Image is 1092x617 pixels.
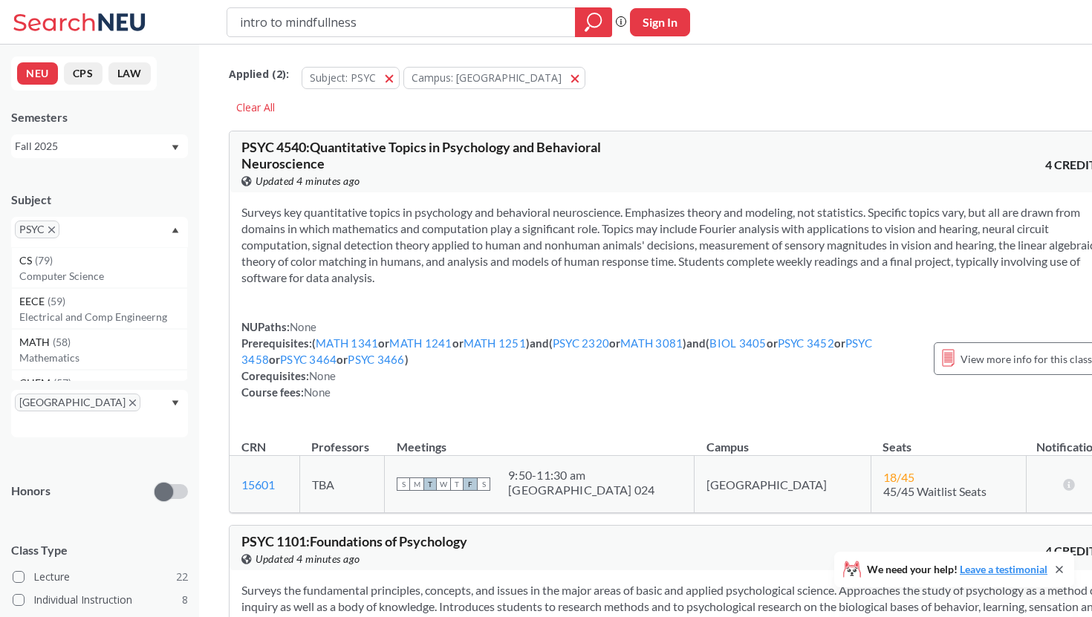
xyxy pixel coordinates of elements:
a: MATH 1341 [316,336,378,350]
span: CHEM [19,375,53,391]
p: Computer Science [19,269,187,284]
a: PSYC 2320 [553,336,609,350]
span: S [477,477,490,491]
svg: Dropdown arrow [172,400,179,406]
span: ( 57 ) [53,376,71,389]
span: PSYC 4540 : Quantitative Topics in Psychology and Behavioral Neuroscience [241,139,601,172]
span: CS [19,252,35,269]
span: None [304,385,331,399]
span: ( 79 ) [35,254,53,267]
a: PSYC 3452 [778,336,834,350]
a: MATH 1251 [464,336,526,350]
span: Updated 4 minutes ago [256,173,360,189]
span: View more info for this class [961,350,1092,368]
div: [GEOGRAPHIC_DATA] 024 [508,483,654,497]
div: Subject [11,192,188,208]
span: Updated 4 minutes ago [256,551,360,567]
span: MATH [19,334,53,350]
p: Electrical and Comp Engineerng [19,310,187,324]
a: BIOL 3405 [709,336,766,350]
div: Fall 2025 [15,138,170,154]
span: Subject: PSYC [310,71,376,85]
div: Semesters [11,109,188,125]
svg: magnifying glass [585,12,602,33]
div: NUPaths: Prerequisites: ( or or ) and ( or ) and ( or or or or ) Corequisites: Course fees: [241,319,919,400]
span: We need your help! [867,564,1047,575]
div: CRN [241,439,266,455]
th: Meetings [385,424,695,456]
button: Sign In [630,8,690,36]
label: Individual Instruction [13,590,188,610]
span: F [464,477,477,491]
label: Lecture [13,567,188,587]
div: Clear All [229,97,282,119]
a: 15601 [241,477,275,492]
span: [GEOGRAPHIC_DATA]X to remove pill [15,394,140,411]
input: Class, professor, course number, "phrase" [238,10,565,35]
div: Fall 2025Dropdown arrow [11,134,188,158]
svg: Dropdown arrow [172,227,179,233]
span: None [290,320,316,333]
span: PSYC 1101 : Foundations of Psychology [241,533,467,549]
span: T [423,477,437,491]
span: 22 [176,569,188,585]
div: [GEOGRAPHIC_DATA]X to remove pillDropdown arrow [11,390,188,437]
td: [GEOGRAPHIC_DATA] [695,456,871,513]
span: T [450,477,464,491]
span: ( 58 ) [53,336,71,348]
button: CPS [64,62,103,85]
span: S [397,477,410,491]
a: PSYC 3466 [348,353,404,366]
span: None [309,369,336,382]
td: TBA [299,456,384,513]
span: W [437,477,450,491]
a: MATH 3081 [620,336,683,350]
div: PSYCX to remove pillDropdown arrowCS(79)Computer ScienceEECE(59)Electrical and Comp EngineerngMAT... [11,217,188,247]
span: 45/45 Waitlist Seats [883,484,987,498]
span: Class Type [11,542,188,558]
a: MATH 1241 [389,336,452,350]
div: magnifying glass [575,7,612,37]
a: Leave a testimonial [960,563,1047,575]
span: ( 59 ) [48,295,65,307]
th: Campus [695,424,871,456]
span: M [410,477,423,491]
button: Subject: PSYC [302,67,400,89]
svg: X to remove pill [129,399,136,406]
button: NEU [17,62,58,85]
span: PSYCX to remove pill [15,221,59,238]
a: PSYC 3464 [280,353,337,366]
span: EECE [19,293,48,310]
span: 18 / 45 [883,470,914,484]
p: Mathematics [19,350,187,365]
span: Applied ( 2 ): [229,66,289,82]
button: Campus: [GEOGRAPHIC_DATA] [403,67,585,89]
span: Campus: [GEOGRAPHIC_DATA] [412,71,562,85]
span: 8 [182,592,188,608]
button: LAW [108,62,151,85]
th: Professors [299,424,384,456]
th: Seats [871,424,1026,456]
svg: X to remove pill [48,226,55,233]
p: Honors [11,483,51,500]
div: 9:50 - 11:30 am [508,468,654,483]
svg: Dropdown arrow [172,145,179,151]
